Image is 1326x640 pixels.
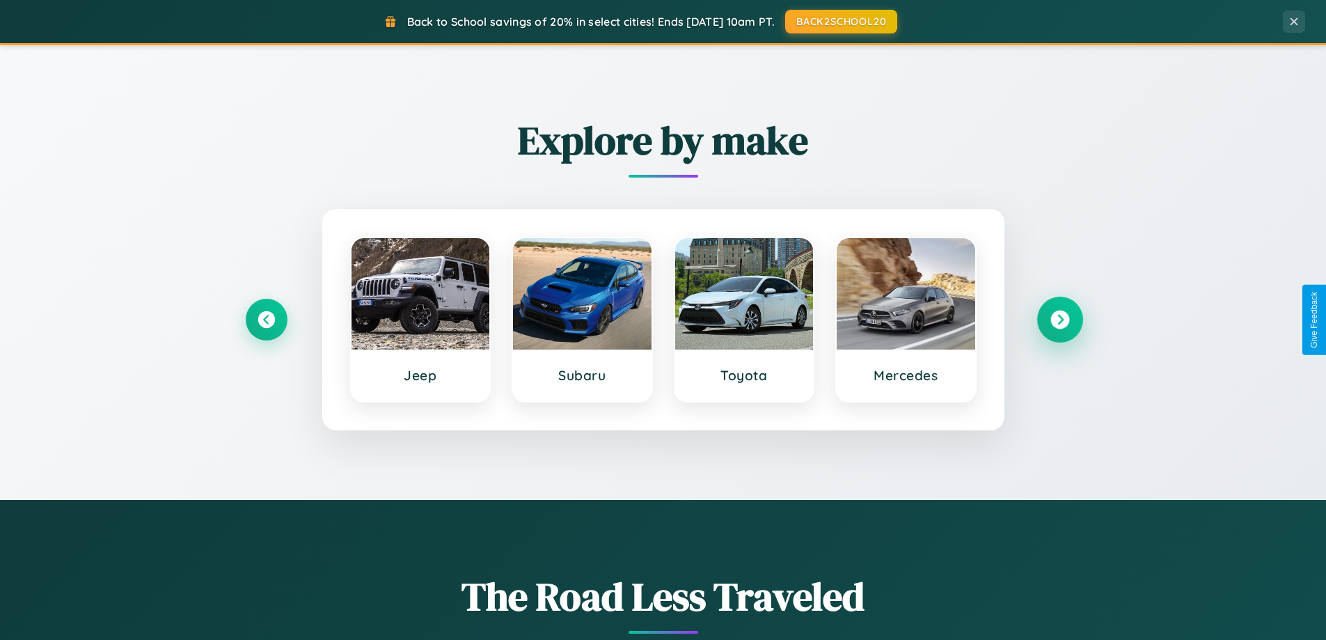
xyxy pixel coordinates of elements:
[365,367,476,384] h3: Jeep
[851,367,961,384] h3: Mercedes
[407,15,775,29] span: Back to School savings of 20% in select cities! Ends [DATE] 10am PT.
[246,570,1081,623] h1: The Road Less Traveled
[527,367,638,384] h3: Subaru
[785,10,897,33] button: BACK2SCHOOL20
[246,114,1081,167] h2: Explore by make
[1309,292,1319,348] div: Give Feedback
[689,367,800,384] h3: Toyota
